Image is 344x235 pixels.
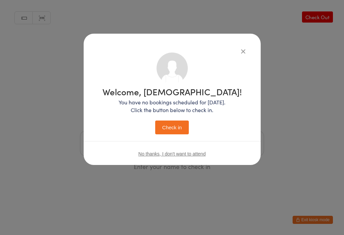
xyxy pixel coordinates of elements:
p: You have no bookings scheduled for [DATE]. Click the button below to check in. [102,98,242,114]
img: no_photo.png [157,53,188,84]
button: No thanks, I don't want to attend [138,151,206,157]
h1: Welcome, [DEMOGRAPHIC_DATA]! [102,87,242,96]
button: Check in [155,121,189,134]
